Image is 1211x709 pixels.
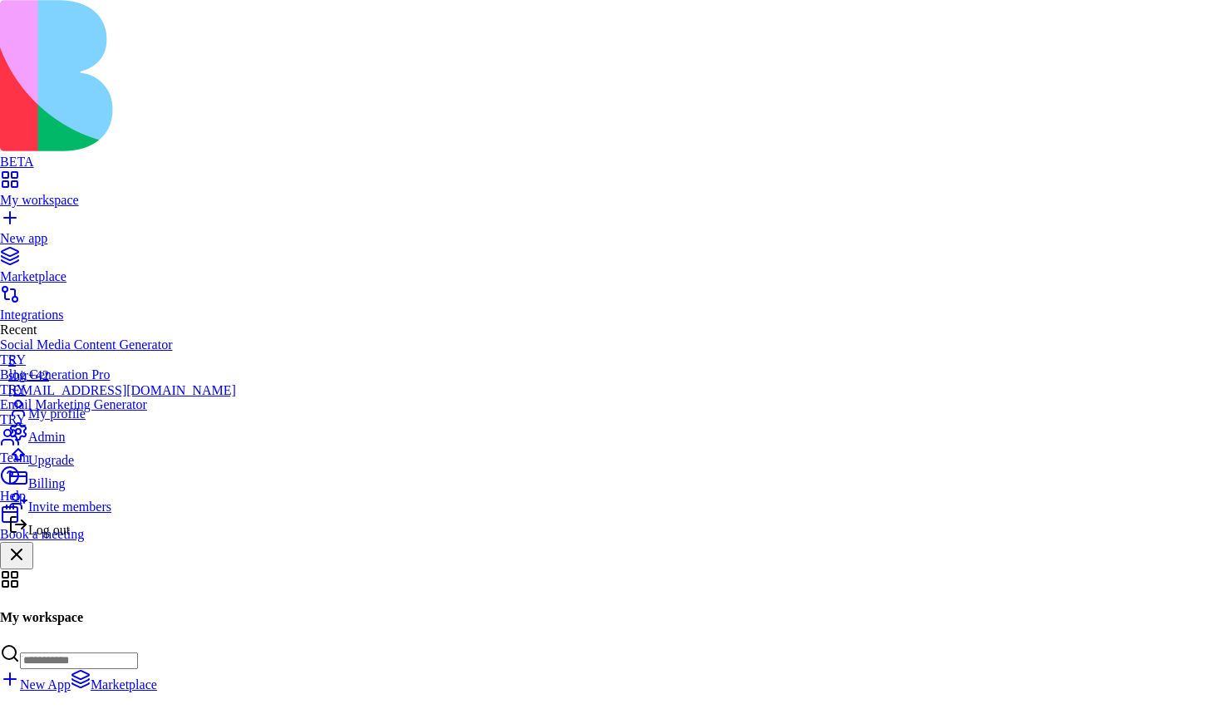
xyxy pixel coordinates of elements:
[8,398,236,421] a: My profile
[8,445,236,468] a: Upgrade
[8,491,236,515] a: Invite members
[8,353,16,367] span: S
[28,453,74,467] span: Upgrade
[28,430,65,444] span: Admin
[8,383,236,398] div: [EMAIL_ADDRESS][DOMAIN_NAME]
[28,523,70,537] span: Log out
[8,468,236,491] a: Billing
[8,368,236,383] div: shir+42
[28,476,65,490] span: Billing
[28,500,111,514] span: Invite members
[8,421,236,445] a: Admin
[8,353,236,398] a: Sshir+42[EMAIL_ADDRESS][DOMAIN_NAME]
[28,406,86,421] span: My profile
